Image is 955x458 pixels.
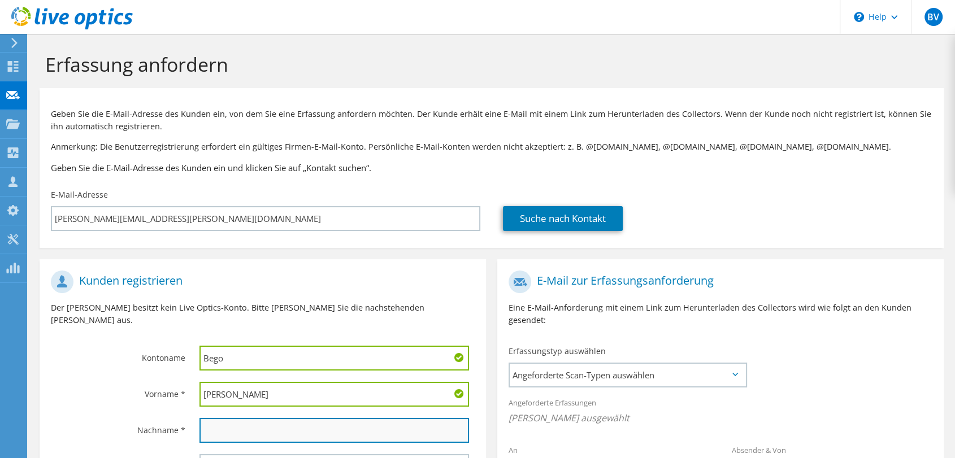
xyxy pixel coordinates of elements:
[510,364,745,386] span: Angeforderte Scan-Typen auswählen
[509,271,927,293] h1: E-Mail zur Erfassungsanforderung
[51,302,475,326] p: Der [PERSON_NAME] besitzt kein Live Optics-Konto. Bitte [PERSON_NAME] Sie die nachstehenden [PERS...
[51,382,185,400] label: Vorname *
[503,206,623,231] a: Suche nach Kontakt
[51,162,932,174] h3: Geben Sie die E-Mail-Adresse des Kunden ein und klicken Sie auf „Kontakt suchen“.
[51,346,185,364] label: Kontoname
[924,8,943,26] span: BV
[497,391,944,433] div: Angeforderte Erfassungen
[51,189,108,200] label: E-Mail-Adresse
[509,346,606,357] label: Erfassungstyp auswählen
[51,271,469,293] h1: Kunden registrieren
[51,108,932,133] p: Geben Sie die E-Mail-Adresse des Kunden ein, von dem Sie eine Erfassung anfordern möchten. Der Ku...
[51,141,932,153] p: Anmerkung: Die Benutzerregistrierung erfordert ein gültiges Firmen-E-Mail-Konto. Persönliche E-Ma...
[854,12,864,22] svg: \n
[51,418,185,436] label: Nachname *
[45,53,932,76] h1: Erfassung anfordern
[509,412,932,424] span: [PERSON_NAME] ausgewählt
[509,302,932,326] p: Eine E-Mail-Anforderung mit einem Link zum Herunterladen des Collectors wird wie folgt an den Kun...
